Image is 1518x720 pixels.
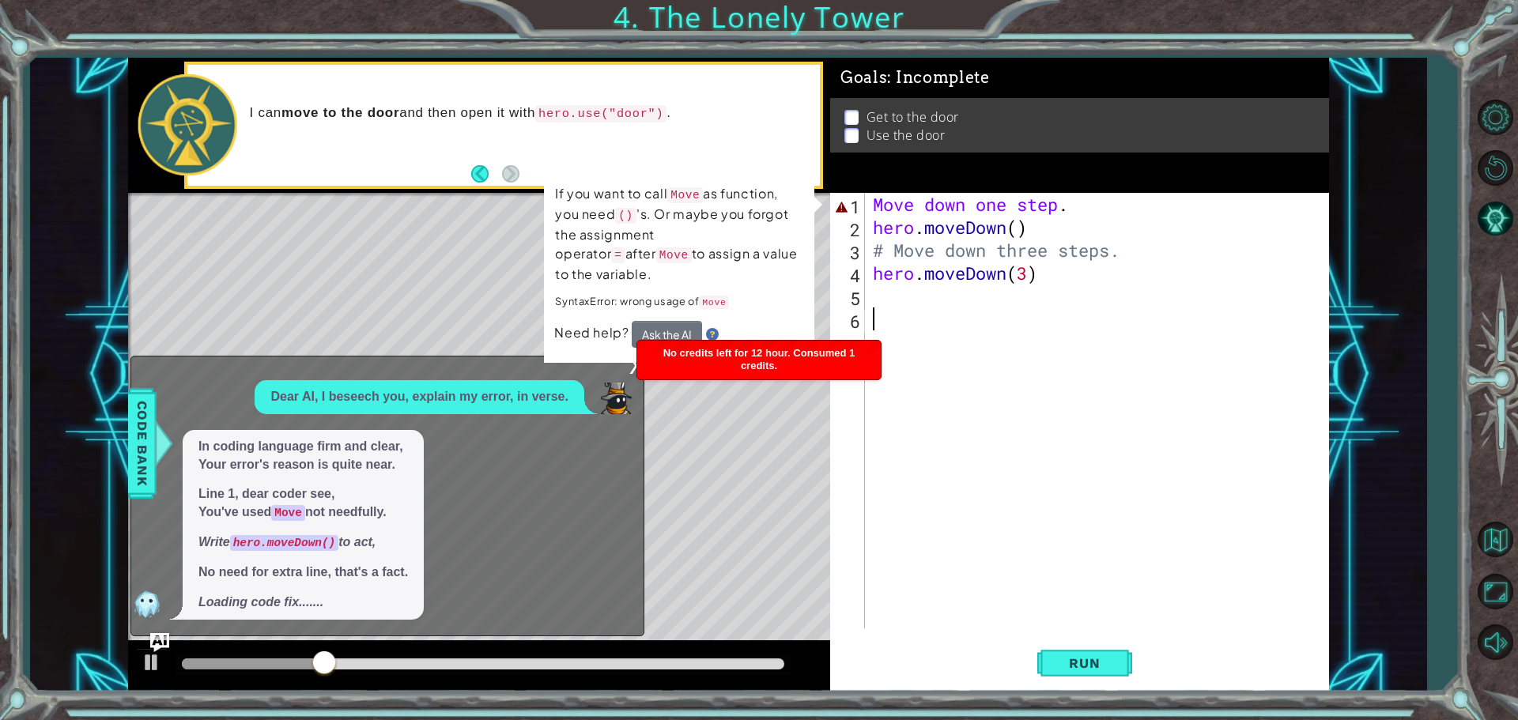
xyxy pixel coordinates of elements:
img: AI [131,588,163,620]
button: Mute [1472,620,1518,665]
span: Run [1053,655,1116,671]
code: Move [667,187,703,203]
div: 3 [833,241,865,264]
button: Back to Map [1472,517,1518,563]
code: hero.use("door") [535,105,666,123]
p: In coding language firm and clear, Your error's reason is quite near. [198,438,408,474]
button: Ask AI [150,633,169,652]
code: = [611,247,625,263]
p: Use the door [867,134,946,151]
div: 1 [833,195,865,218]
em: Loading code fix....... [198,595,323,609]
p: No need for extra line, that's a fact. [198,564,408,582]
button: Back [471,165,502,183]
span: : Incomplete [887,75,989,94]
img: Hint [706,328,719,341]
strong: move to the door [281,105,399,120]
code: () [615,208,636,224]
p: SyntaxError: wrong usage of [555,292,803,312]
p: Line 1, dear coder see, You've used not needfully. [198,485,408,522]
button: Ask the AI [632,321,702,348]
div: 6 [833,310,865,333]
button: AI Hint [1472,195,1518,241]
button: Maximize Browser [1472,569,1518,615]
button: Shift+Enter: Run current code. [1037,638,1132,688]
code: Move [656,247,692,263]
a: Back to Map [1472,515,1518,567]
p: If you want to call as function, you need 's. Or maybe you forgot the assignment operator after t... [555,184,803,284]
em: Write to act, [198,535,376,548]
button: Restart Level [1472,145,1518,190]
div: x [629,356,644,372]
button: Next [502,165,519,183]
img: Player [600,383,632,414]
span: Code Bank [123,395,148,492]
button: Ctrl + P: Play [136,648,168,680]
p: Get to the door [867,115,959,133]
span: Need help? [554,324,632,341]
code: hero.moveDown() [230,535,339,551]
div: 2 [833,218,865,241]
span: Goals [840,75,990,95]
code: Move [699,296,729,309]
div: 5 [833,287,865,310]
p: Dear AI, I beseech you, explain my error, in verse. [270,388,568,406]
span: No credits left for 12 hour. Consumed 1 credits. [663,347,855,371]
p: I can and then open it with . [250,104,810,123]
div: 4 [833,264,865,287]
code: Move [271,505,305,521]
button: Level Options [1472,94,1518,140]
